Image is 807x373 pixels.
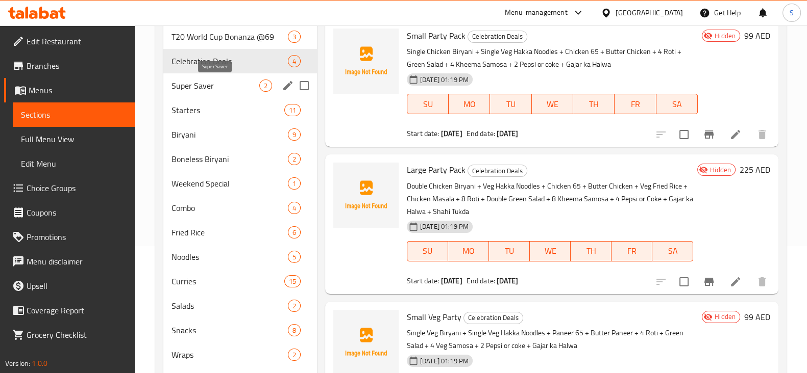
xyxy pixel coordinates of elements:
span: Start date: [407,274,439,287]
div: items [288,177,301,190]
button: TH [573,94,615,114]
button: TU [490,94,531,114]
span: Upsell [27,280,127,292]
a: Edit Menu [13,151,135,176]
span: WE [534,244,567,258]
span: Edit Menu [21,157,127,170]
a: Menus [4,78,135,102]
span: 4 [288,203,300,213]
span: Choice Groups [27,182,127,194]
button: WE [532,94,573,114]
div: Curries15 [163,269,317,294]
button: SA [652,241,693,261]
button: delete [750,122,774,147]
button: Branch-specific-item [697,122,721,147]
div: Celebration Deals4 [163,49,317,73]
button: SU [407,94,449,114]
a: Edit menu item [729,128,742,141]
span: MO [452,244,485,258]
a: Menu disclaimer [4,249,135,274]
button: TH [571,241,612,261]
div: Biryani9 [163,122,317,147]
div: Celebration Deals [468,165,527,177]
span: 8 [288,326,300,335]
button: Branch-specific-item [697,270,721,294]
span: 2 [288,301,300,311]
span: 3 [288,32,300,42]
a: Promotions [4,225,135,249]
div: Fried Rice6 [163,220,317,245]
span: FR [616,244,648,258]
a: Full Menu View [13,127,135,151]
a: Choice Groups [4,176,135,200]
div: items [288,324,301,336]
span: Edit Restaurant [27,35,127,47]
a: Edit menu item [729,276,742,288]
span: Starters [172,104,284,116]
span: End date: [467,274,495,287]
span: Branches [27,60,127,72]
span: Noodles [172,251,288,263]
span: Celebration Deals [468,165,527,177]
button: WE [530,241,571,261]
div: Salads2 [163,294,317,318]
div: items [288,349,301,361]
span: [DATE] 01:19 PM [416,356,473,366]
span: Select to update [673,124,695,145]
span: SU [411,97,445,112]
span: Celebration Deals [464,312,523,324]
span: SU [411,244,444,258]
div: Super Saver2edit [163,73,317,98]
p: Double Chicken Biryani + Veg Hakka Noodles + Chicken 65 + Butter Chicken + Veg Fried Rice + Chick... [407,180,693,218]
div: items [288,31,301,43]
span: 9 [288,130,300,140]
div: items [288,202,301,214]
div: Salads [172,300,288,312]
span: Start date: [407,127,439,140]
button: SA [656,94,698,114]
div: items [288,128,301,141]
a: Coverage Report [4,298,135,323]
span: Celebration Deals [468,31,527,42]
span: Sections [21,109,127,121]
span: Hidden [711,31,740,41]
span: 1 [288,179,300,189]
span: Menu disclaimer [27,255,127,268]
div: Celebration Deals [468,31,527,43]
span: SA [656,244,689,258]
h6: 225 AED [740,163,770,177]
span: 6 [288,228,300,237]
b: [DATE] [497,274,518,287]
span: Super Saver [172,79,259,92]
a: Sections [13,102,135,127]
span: TH [577,97,610,112]
a: Upsell [4,274,135,298]
a: Branches [4,54,135,78]
div: items [284,275,301,287]
span: Hidden [706,165,735,175]
div: Snacks [172,324,288,336]
h6: 99 AED [744,310,770,324]
div: Wraps [172,349,288,361]
span: 1.0.0 [32,357,47,370]
span: [DATE] 01:19 PM [416,75,473,85]
button: FR [612,241,652,261]
span: 2 [260,81,272,91]
span: 2 [288,350,300,360]
div: Biryani [172,128,288,141]
b: [DATE] [441,274,462,287]
button: MO [449,94,490,114]
span: Select to update [673,271,695,292]
img: Small Party Pack [333,29,399,94]
span: S [790,7,794,18]
div: Noodles5 [163,245,317,269]
span: Menus [29,84,127,96]
span: Weekend Special [172,177,288,190]
div: [GEOGRAPHIC_DATA] [616,7,683,18]
span: FR [619,97,652,112]
a: Edit Restaurant [4,29,135,54]
div: items [288,55,301,67]
span: Boneless Biryani [172,153,288,165]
